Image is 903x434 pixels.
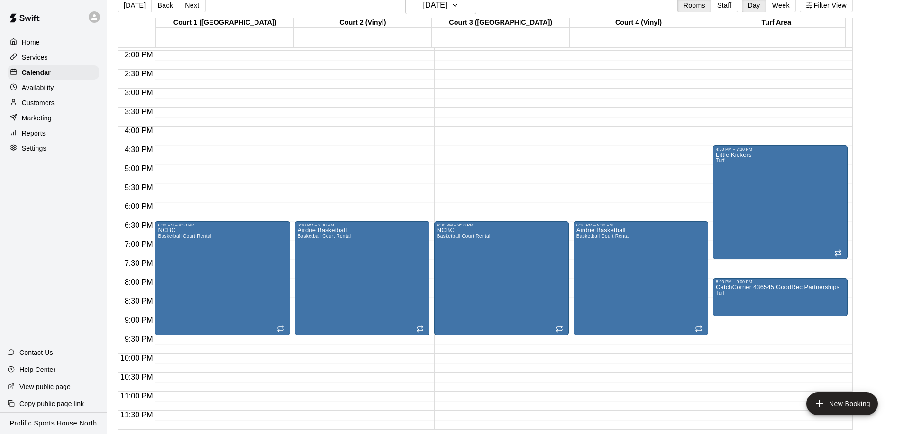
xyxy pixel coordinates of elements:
span: 3:30 PM [122,108,155,116]
span: Recurring event [695,325,702,333]
p: Prolific Sports House North [10,418,97,428]
p: Contact Us [19,348,53,357]
span: 3:00 PM [122,89,155,97]
a: Reports [8,126,99,140]
span: 11:00 PM [118,392,155,400]
div: 6:30 PM – 9:30 PM [158,223,287,227]
span: 10:00 PM [118,354,155,362]
p: Services [22,53,48,62]
span: 5:30 PM [122,183,155,191]
a: Settings [8,141,99,155]
div: Court 4 (Vinyl) [570,18,708,27]
p: Home [22,37,40,47]
span: 5:00 PM [122,164,155,172]
span: Turf [716,290,725,296]
div: Court 1 ([GEOGRAPHIC_DATA]) [156,18,294,27]
span: Recurring event [277,325,284,333]
span: Basketball Court Rental [437,234,491,239]
span: 8:00 PM [122,278,155,286]
div: 8:00 PM – 9:00 PM [716,280,845,284]
a: Calendar [8,65,99,80]
span: Recurring event [834,249,842,257]
div: 6:30 PM – 9:30 PM [576,223,705,227]
span: 6:30 PM [122,221,155,229]
div: 4:30 PM – 7:30 PM: Little Kickers [713,145,848,259]
div: 6:30 PM – 9:30 PM [298,223,427,227]
p: Help Center [19,365,55,374]
span: 7:30 PM [122,259,155,267]
span: 9:00 PM [122,316,155,324]
p: Copy public page link [19,399,84,408]
a: Services [8,50,99,64]
p: Settings [22,144,46,153]
span: Basketball Court Rental [298,234,351,239]
p: Calendar [22,68,51,77]
div: 6:30 PM – 9:30 PM: NCBC [155,221,290,335]
p: Reports [22,128,46,138]
span: 6:00 PM [122,202,155,210]
span: 9:30 PM [122,335,155,343]
span: 4:30 PM [122,145,155,154]
span: Basketball Court Rental [576,234,630,239]
div: 4:30 PM – 7:30 PM [716,147,845,152]
div: 6:30 PM – 9:30 PM [437,223,566,227]
span: Recurring event [556,325,563,333]
span: 11:30 PM [118,411,155,419]
span: 2:30 PM [122,70,155,78]
div: Turf Area [707,18,845,27]
a: Customers [8,96,99,110]
span: Recurring event [416,325,424,333]
a: Home [8,35,99,49]
span: 10:30 PM [118,373,155,381]
div: 6:30 PM – 9:30 PM: NCBC [434,221,569,335]
div: 6:30 PM – 9:30 PM: Airdrie Basketball [574,221,708,335]
span: 2:00 PM [122,51,155,59]
span: 7:00 PM [122,240,155,248]
span: 8:30 PM [122,297,155,305]
div: 8:00 PM – 9:00 PM: CatchCorner 436545 GoodRec Partnerships [713,278,848,316]
span: Turf [716,158,725,163]
p: Customers [22,98,55,108]
p: View public page [19,382,71,391]
a: Marketing [8,111,99,125]
p: Marketing [22,113,52,123]
span: 4:00 PM [122,127,155,135]
a: Availability [8,81,99,95]
div: Court 2 (Vinyl) [294,18,432,27]
p: Availability [22,83,54,92]
span: Basketball Court Rental [158,234,211,239]
div: 6:30 PM – 9:30 PM: Airdrie Basketball [295,221,429,335]
button: add [806,392,878,415]
div: Court 3 ([GEOGRAPHIC_DATA]) [432,18,570,27]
